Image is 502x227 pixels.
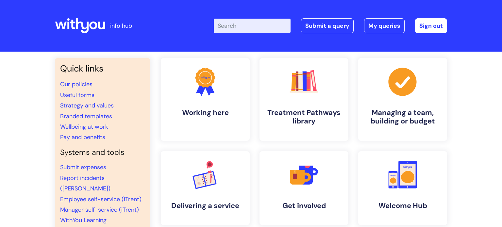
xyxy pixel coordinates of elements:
a: WithYou Learning [60,216,107,224]
a: Working here [161,58,250,141]
h4: Welcome Hub [363,202,442,210]
a: Get involved [259,151,348,225]
h4: Get involved [265,202,343,210]
a: Employee self-service (iTrent) [60,195,142,203]
a: Report incidents ([PERSON_NAME]) [60,174,110,192]
a: Strategy and values [60,102,114,109]
a: Managing a team, building or budget [358,58,447,141]
a: Wellbeing at work [60,123,108,131]
h4: Working here [166,108,244,117]
a: Submit a query [301,18,354,33]
a: Useful forms [60,91,94,99]
a: My queries [364,18,405,33]
input: Search [214,19,291,33]
div: | - [214,18,447,33]
a: Sign out [415,18,447,33]
a: Submit expenses [60,163,106,171]
h4: Delivering a service [166,202,244,210]
a: Welcome Hub [358,151,447,225]
h3: Quick links [60,63,145,74]
h4: Managing a team, building or budget [363,108,442,126]
h4: Treatment Pathways library [265,108,343,126]
a: Manager self-service (iTrent) [60,206,139,214]
a: Treatment Pathways library [259,58,348,141]
a: Pay and benefits [60,133,105,141]
a: Our policies [60,80,92,88]
a: Branded templates [60,112,112,120]
a: Delivering a service [161,151,250,225]
p: info hub [110,21,132,31]
h4: Systems and tools [60,148,145,157]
